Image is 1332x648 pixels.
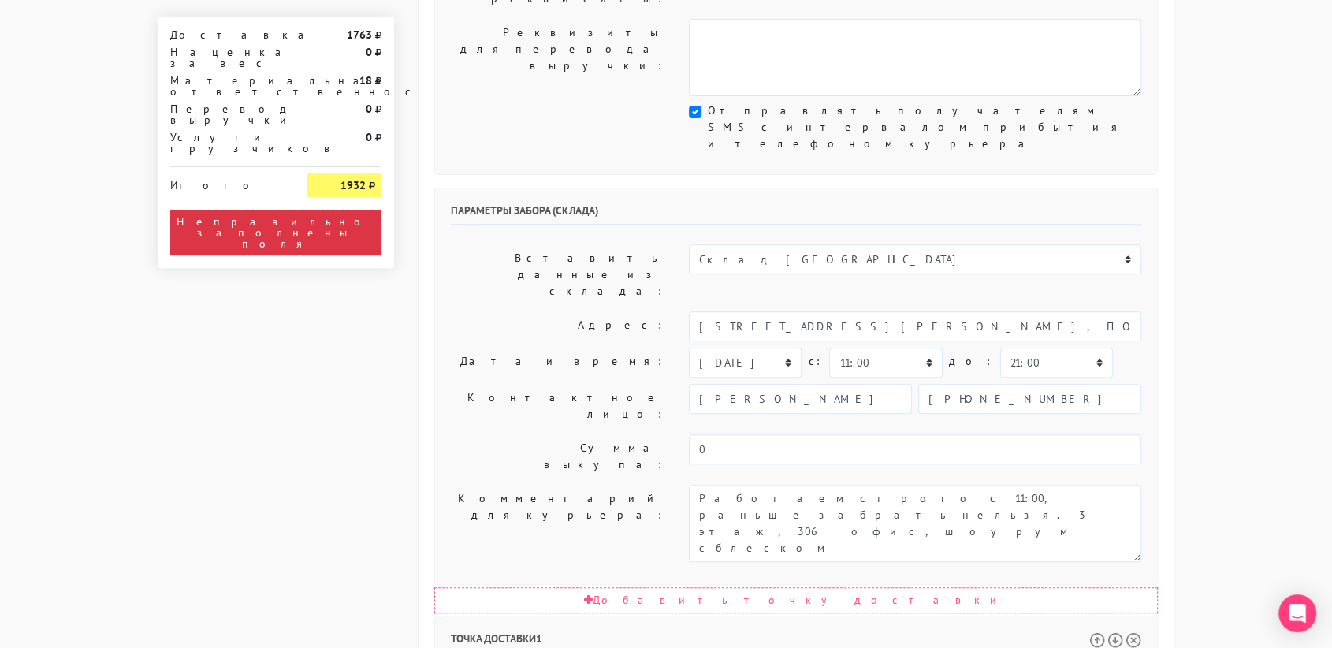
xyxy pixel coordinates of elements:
[918,384,1141,414] input: Телефон
[366,130,372,144] strong: 0
[158,29,296,40] div: Доставка
[158,103,296,125] div: Перевод выручки
[451,204,1141,225] h6: Параметры забора (склада)
[158,75,296,97] div: Материальная ответственность
[366,102,372,116] strong: 0
[434,587,1158,613] div: Добавить точку доставки
[359,73,372,88] strong: 18
[949,348,994,375] label: до:
[347,28,372,42] strong: 1763
[439,485,677,562] label: Комментарий для курьера:
[158,47,296,69] div: Наценка за вес
[170,210,381,255] div: Неправильно заполнены поля
[439,434,677,479] label: Сумма выкупа:
[536,631,542,646] span: 1
[439,311,677,341] label: Адрес:
[708,102,1141,152] label: Отправлять получателям SMS с интервалом прибытия и телефоном курьера
[1278,594,1316,632] div: Open Intercom Messenger
[366,45,372,59] strong: 0
[689,384,912,414] input: Имя
[170,173,284,191] div: Итого
[439,19,677,96] label: Реквизиты для перевода выручки:
[340,178,366,192] strong: 1932
[439,384,677,428] label: Контактное лицо:
[808,348,823,375] label: c:
[439,244,677,305] label: Вставить данные из склада:
[158,132,296,154] div: Услуги грузчиков
[439,348,677,378] label: Дата и время:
